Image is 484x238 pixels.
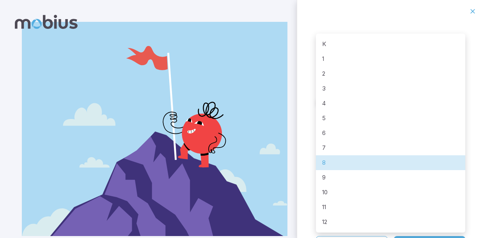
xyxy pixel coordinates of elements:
li: 8 [316,155,465,170]
li: 10 [316,185,465,200]
li: 5 [316,111,465,126]
li: 7 [316,140,465,155]
li: 1 [316,52,465,66]
li: 9 [316,170,465,185]
li: 12 [316,215,465,229]
li: 6 [316,126,465,140]
li: 11 [316,200,465,215]
li: 2 [316,66,465,81]
li: K [316,37,465,52]
li: 3 [316,81,465,96]
li: 4 [316,96,465,111]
